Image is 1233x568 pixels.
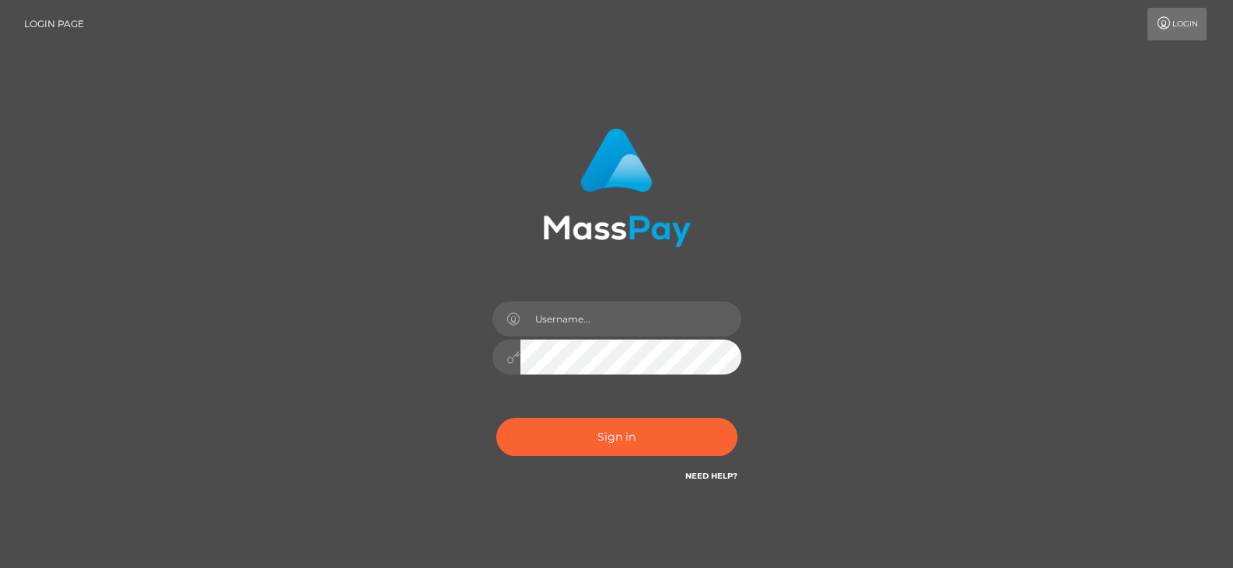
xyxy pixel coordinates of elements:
[685,471,737,481] a: Need Help?
[1147,8,1207,40] a: Login
[24,8,84,40] a: Login Page
[520,301,741,336] input: Username...
[496,418,737,456] button: Sign in
[543,128,691,247] img: MassPay Login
